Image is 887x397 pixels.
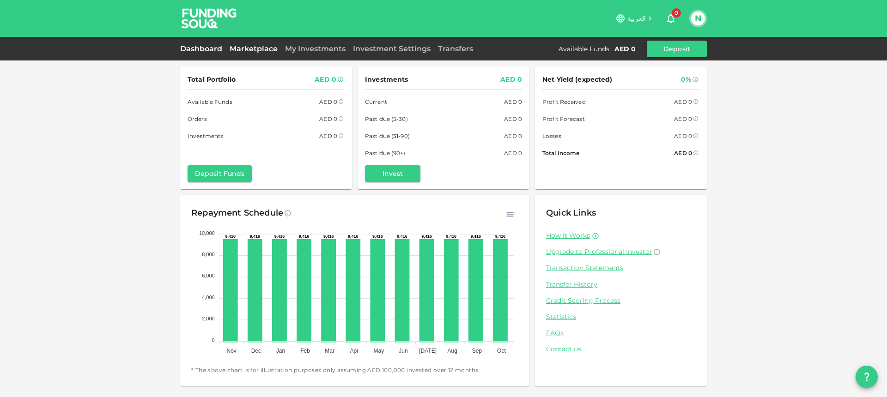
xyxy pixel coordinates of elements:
[276,348,285,354] tspan: Jan
[504,114,522,124] div: AED 0
[497,348,506,354] tspan: Oct
[319,131,337,141] div: AED 0
[188,74,236,85] span: Total Portfolio
[199,230,215,236] tspan: 10,000
[546,296,696,305] a: Credit Scoring Process
[191,366,518,375] span: * The above chart is for illustration purposes only assuming AED 100,000 invested over 12 months.
[365,74,408,85] span: Investments
[542,148,579,158] span: Total Income
[674,97,692,107] div: AED 0
[662,9,680,28] button: 0
[365,131,410,141] span: Past due (31-90)
[546,208,596,218] span: Quick Links
[546,313,696,321] a: Statistics
[681,74,691,85] div: 0%
[227,348,237,354] tspan: Nov
[472,348,482,354] tspan: Sep
[365,97,387,107] span: Current
[546,231,590,240] a: How it Works
[691,12,705,25] button: N
[546,280,696,289] a: Transfer History
[281,44,349,53] a: My Investments
[188,165,252,182] button: Deposit Funds
[202,252,215,257] tspan: 8,000
[188,131,223,141] span: Investments
[349,44,434,53] a: Investment Settings
[202,295,215,300] tspan: 4,000
[546,247,696,256] a: Upgrade to Professional Investor
[188,114,207,124] span: Orders
[542,97,586,107] span: Profit Received
[319,114,337,124] div: AED 0
[674,114,692,124] div: AED 0
[300,348,310,354] tspan: Feb
[315,74,336,85] div: AED 0
[627,14,646,23] span: العربية
[546,329,696,337] a: FAQs
[188,97,232,107] span: Available Funds
[614,44,636,54] div: AED 0
[647,41,707,57] button: Deposit
[546,247,652,256] span: Upgrade to Professional Investor
[350,348,358,354] tspan: Apr
[202,273,215,278] tspan: 6,000
[319,97,337,107] div: AED 0
[504,131,522,141] div: AED 0
[434,44,477,53] a: Transfers
[365,148,406,158] span: Past due (90+)
[251,348,261,354] tspan: Dec
[365,165,420,182] button: Invest
[672,8,681,18] span: 0
[504,97,522,107] div: AED 0
[180,44,226,53] a: Dashboard
[500,74,522,85] div: AED 0
[325,348,334,354] tspan: Mar
[674,148,692,158] div: AED 0
[374,348,384,354] tspan: May
[212,337,215,343] tspan: 0
[202,316,215,321] tspan: 2,000
[542,74,613,85] span: Net Yield (expected)
[856,366,878,388] button: question
[674,131,692,141] div: AED 0
[546,345,696,354] a: Contact us
[504,148,522,158] div: AED 0
[546,264,696,272] a: Transaction Statements
[419,348,437,354] tspan: [DATE]
[559,44,611,54] div: Available Funds :
[191,206,283,221] div: Repayment Schedule
[399,348,407,354] tspan: Jun
[542,114,585,124] span: Profit Forecast
[226,44,281,53] a: Marketplace
[542,131,561,141] span: Losses
[448,348,457,354] tspan: Aug
[365,114,408,124] span: Past due (5-30)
